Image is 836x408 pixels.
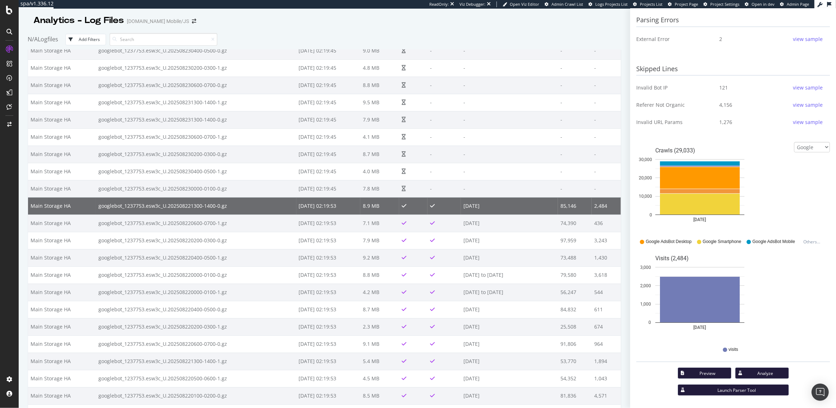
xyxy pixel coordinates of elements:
a: Admin Page [780,1,809,7]
td: 8.5 MB [360,387,399,404]
div: Launch Parser Tool [690,387,783,393]
button: view sample [791,82,825,93]
td: Main Storage HA [28,180,96,197]
td: Invalid Bot IP [636,79,713,96]
td: [DATE] [461,232,558,249]
td: 81,836 [558,387,592,404]
td: [DATE] [461,301,558,318]
text: 20,000 [639,175,652,180]
td: googlebot_1237753.esw3c_U.202508220500-0600-1.gz [96,370,296,387]
td: 1,430 [592,249,621,266]
td: googlebot_1237753.esw3c_U.202508220000-0100-0.gz [96,266,296,284]
td: 54,352 [558,370,592,387]
td: - [428,146,461,163]
td: 8.8 MB [360,77,399,94]
td: [DATE] 02:19:53 [296,232,360,249]
td: - [461,180,558,197]
td: googlebot_1237753.esw3c_U.202508220000-0100-1.gz [96,284,296,301]
td: - [558,59,592,77]
td: Main Storage HA [28,59,96,77]
td: 2,484 [592,197,621,215]
h3: Parsing Errors [636,14,830,27]
td: [DATE] 02:19:53 [296,215,360,232]
td: [DATE] to [DATE] [461,266,558,284]
td: - [592,42,621,59]
td: 73,488 [558,249,592,266]
td: Main Storage HA [28,163,96,180]
td: - [428,128,461,146]
span: Google Smartphone [703,239,741,245]
svg: A chart. [636,142,763,232]
td: googlebot_1237753.esw3c_U.202508231300-1400-1.gz [96,94,296,111]
button: Add Filters [65,34,106,45]
td: [DATE] 02:19:45 [296,163,360,180]
td: 8.7 MB [360,301,399,318]
td: 7.1 MB [360,215,399,232]
td: googlebot_1237753.esw3c_U.202508230400-0500-1.gz [96,163,296,180]
td: [DATE] 02:19:53 [296,318,360,335]
td: 2.3 MB [360,318,399,335]
text: 1,000 [640,302,651,307]
h3: Skipped Lines [636,63,830,76]
td: Main Storage HA [28,249,96,266]
text: Crawls (29,033) [655,147,695,154]
td: - [428,180,461,197]
span: 121 [719,84,728,91]
td: Referer Not Organic [636,96,713,114]
td: Main Storage HA [28,215,96,232]
td: Main Storage HA [28,197,96,215]
td: 5.4 MB [360,353,399,370]
div: view sample [793,119,823,126]
span: 1,276 [719,119,732,126]
td: - [558,111,592,128]
td: Invalid URL Params [636,114,713,131]
div: arrow-right-arrow-left [192,19,196,24]
td: 8.8 MB [360,266,399,284]
td: [DATE] 02:19:45 [296,180,360,197]
td: Main Storage HA [28,335,96,353]
a: Project Settings [703,1,739,7]
div: Analyze [748,370,783,376]
td: - [558,94,592,111]
a: Open in dev [745,1,775,7]
span: 4,156 [719,101,732,109]
span: visits [729,347,738,353]
td: 611 [592,301,621,318]
td: Main Storage HA [28,370,96,387]
span: Project Settings [710,1,739,7]
td: [DATE] 02:19:45 [296,111,360,128]
div: view sample [793,84,823,91]
a: Project Page [668,1,698,7]
td: [DATE] [461,249,558,266]
td: 1,043 [592,370,621,387]
td: - [558,146,592,163]
div: A chart. [636,250,763,340]
a: Open Viz Editor [503,1,539,7]
button: Analyze [735,367,789,379]
text: Visits (2,484) [655,255,689,262]
td: 84,832 [558,301,592,318]
div: view sample [793,101,823,109]
span: Admin Page [787,1,809,7]
td: 4.8 MB [360,59,399,77]
text: 30,000 [639,157,652,162]
span: Google AdsBot Mobile [752,239,795,245]
td: 7.9 MB [360,111,399,128]
td: [DATE] to [DATE] [461,284,558,301]
span: Google AdsBot Desktop [646,239,691,245]
td: [DATE] 02:19:53 [296,301,360,318]
td: googlebot_1237753.esw3c_U.202508220200-0300-0.gz [96,232,296,249]
td: [DATE] 02:19:53 [296,353,360,370]
td: googlebot_1237753.esw3c_U.202508221300-1400-0.gz [96,197,296,215]
td: - [461,59,558,77]
td: Main Storage HA [28,94,96,111]
td: googlebot_1237753.esw3c_U.202508230600-0700-0.gz [96,77,296,94]
td: - [428,42,461,59]
td: [DATE] 02:19:45 [296,42,360,59]
td: googlebot_1237753.esw3c_U.202508220100-0200-0.gz [96,387,296,404]
a: Admin Crawl List [545,1,583,7]
td: Main Storage HA [28,301,96,318]
td: [DATE] 02:19:53 [296,370,360,387]
td: [DATE] 02:19:53 [296,266,360,284]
